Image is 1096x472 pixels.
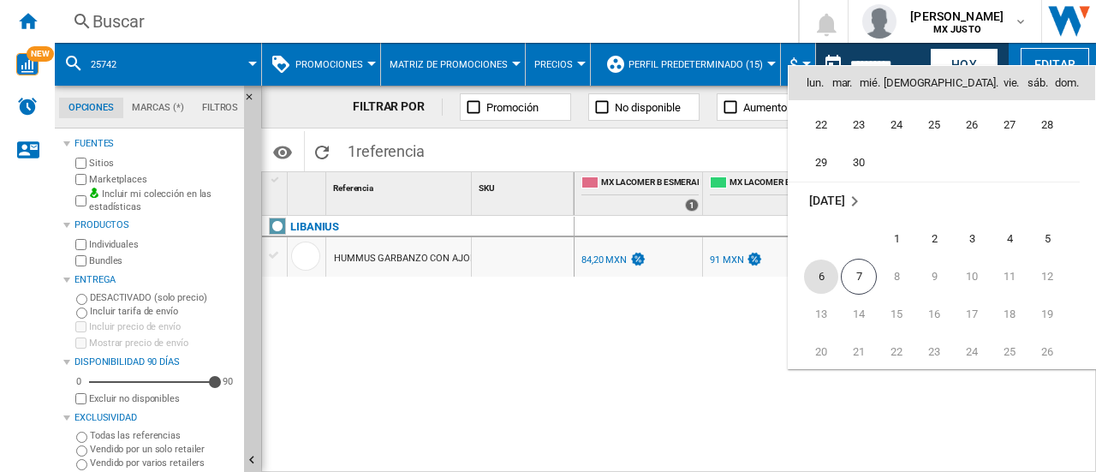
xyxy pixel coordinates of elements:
[953,106,991,144] td: Friday September 26 2025
[992,108,1027,142] span: 27
[878,106,915,144] td: Wednesday September 24 2025
[804,108,838,142] span: 22
[878,333,915,371] td: Wednesday October 22 2025
[789,182,1080,221] tr: Week undefined
[789,258,840,296] td: Monday October 6 2025
[915,220,953,258] td: Thursday October 2 2025
[991,296,1028,333] td: Saturday October 18 2025
[789,296,840,333] td: Monday October 13 2025
[879,222,914,256] span: 1
[789,333,1080,371] tr: Week 4
[809,194,844,207] span: [DATE]
[991,106,1028,144] td: Saturday September 27 2025
[789,182,1080,221] td: October 2025
[953,333,991,371] td: Friday October 24 2025
[955,108,989,142] span: 26
[915,333,953,371] td: Thursday October 23 2025
[915,258,953,296] td: Thursday October 9 2025
[1028,220,1080,258] td: Sunday October 5 2025
[953,220,991,258] td: Friday October 3 2025
[1030,222,1064,256] span: 5
[840,333,878,371] td: Tuesday October 21 2025
[840,258,878,296] td: Tuesday October 7 2025
[878,258,915,296] td: Wednesday October 8 2025
[917,108,951,142] span: 25
[840,144,878,182] td: Tuesday September 30 2025
[789,258,1080,296] tr: Week 2
[842,108,876,142] span: 23
[1028,296,1080,333] td: Sunday October 19 2025
[856,66,884,100] th: mié.
[789,144,1080,182] tr: Week 5
[991,333,1028,371] td: Saturday October 25 2025
[953,296,991,333] td: Friday October 17 2025
[878,296,915,333] td: Wednesday October 15 2025
[1028,333,1080,371] td: Sunday October 26 2025
[878,220,915,258] td: Wednesday October 1 2025
[991,220,1028,258] td: Saturday October 4 2025
[998,66,1024,100] th: vie.
[789,296,1080,333] tr: Week 3
[840,106,878,144] td: Tuesday September 23 2025
[992,222,1027,256] span: 4
[804,146,838,180] span: 29
[840,296,878,333] td: Tuesday October 14 2025
[1028,258,1080,296] td: Sunday October 12 2025
[804,260,838,294] span: 6
[789,106,840,144] td: Monday September 22 2025
[789,66,828,100] th: lun.
[1028,106,1080,144] td: Sunday September 28 2025
[789,333,840,371] td: Monday October 20 2025
[789,106,1080,144] tr: Week 4
[884,66,998,100] th: [DEMOGRAPHIC_DATA].
[1024,66,1051,100] th: sáb.
[1051,66,1095,100] th: dom.
[917,222,951,256] span: 2
[915,296,953,333] td: Thursday October 16 2025
[828,66,855,100] th: mar.
[879,108,914,142] span: 24
[1030,108,1064,142] span: 28
[915,106,953,144] td: Thursday September 25 2025
[991,258,1028,296] td: Saturday October 11 2025
[789,66,1095,368] md-calendar: Calendar
[841,259,877,295] span: 7
[955,222,989,256] span: 3
[789,144,840,182] td: Monday September 29 2025
[842,146,876,180] span: 30
[789,220,1080,258] tr: Week 1
[953,258,991,296] td: Friday October 10 2025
